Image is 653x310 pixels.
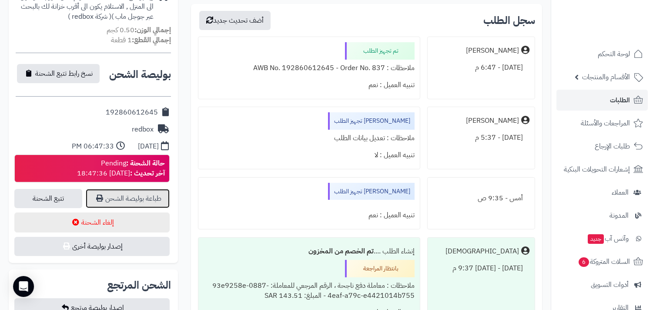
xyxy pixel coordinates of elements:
[556,113,648,134] a: المراجعات والأسئلة
[134,25,171,35] strong: إجمالي الوزن:
[612,186,629,199] span: العملاء
[556,136,648,157] a: طلبات الإرجاع
[308,246,374,256] b: تم الخصم من المخزون
[77,158,165,179] div: Pending [DATE] 18:47:36
[598,48,630,60] span: لوحة التحكم
[591,279,629,291] span: أدوات التسويق
[578,256,630,268] span: السلات المتروكة
[556,274,648,295] a: أدوات التسويق
[328,112,415,130] div: [PERSON_NAME] تجهيز الطلب
[106,108,158,118] div: 192860612645
[433,190,529,207] div: أمس - 9:35 ص
[107,25,171,35] small: 0.50 كجم
[579,257,589,267] span: 6
[17,64,100,83] button: نسخ رابط تتبع الشحنة
[68,11,111,22] span: ( شركة redbox )
[204,147,415,164] div: تنبيه العميل : لا
[328,183,415,200] div: [PERSON_NAME] تجهيز الطلب
[35,68,93,79] span: نسخ رابط تتبع الشحنة
[130,168,165,179] strong: آخر تحديث :
[345,42,415,60] div: تم تجهيز الطلب
[556,44,648,64] a: لوحة التحكم
[204,60,415,77] div: ملاحظات : AWB No. 192860612645 - Order No. 837
[204,207,415,224] div: تنبيه العميل : نعم
[199,11,271,30] button: أضف تحديث جديد
[204,77,415,94] div: تنبيه العميل : نعم
[132,125,154,135] div: redbox
[594,20,645,39] img: logo-2.png
[107,280,171,290] h2: الشحن المرتجع
[556,228,648,249] a: وآتس آبجديد
[86,189,170,208] a: طباعة بوليصة الشحن
[466,46,519,56] div: [PERSON_NAME]
[556,90,648,111] a: الطلبات
[466,116,519,126] div: [PERSON_NAME]
[204,130,415,147] div: ملاحظات : تعديل بيانات الطلب
[556,205,648,226] a: المدونة
[610,94,630,106] span: الطلبات
[138,142,159,152] div: [DATE]
[556,159,648,180] a: إشعارات التحويلات البنكية
[14,237,170,256] button: إصدار بوليصة أخرى
[445,246,519,256] div: [DEMOGRAPHIC_DATA]
[14,189,82,208] a: تتبع الشحنة
[588,234,604,244] span: جديد
[13,276,34,297] div: Open Intercom Messenger
[126,158,165,168] strong: حالة الشحنة :
[582,71,630,83] span: الأقسام والمنتجات
[483,15,535,26] h3: سجل الطلب
[556,251,648,272] a: السلات المتروكة6
[433,260,529,277] div: [DATE] - [DATE] 9:37 م
[109,69,171,80] h2: بوليصة الشحن
[14,212,170,232] button: إلغاء الشحنة
[564,163,630,175] span: إشعارات التحويلات البنكية
[581,117,630,129] span: المراجعات والأسئلة
[204,243,415,260] div: إنشاء الطلب ....
[204,277,415,304] div: ملاحظات : معاملة دفع ناجحة ، الرقم المرجعي للمعاملة: 93e9258e-0887-4eaf-a79c-e4421014b755 - المبل...
[433,129,529,146] div: [DATE] - 5:37 م
[433,59,529,76] div: [DATE] - 6:47 م
[595,140,630,152] span: طلبات الإرجاع
[609,209,629,222] span: المدونة
[132,35,171,45] strong: إجمالي القطع:
[556,182,648,203] a: العملاء
[72,142,114,152] div: 06:47:33 PM
[111,35,171,45] small: 1 قطعة
[345,260,415,277] div: بانتظار المراجعة
[587,232,629,245] span: وآتس آب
